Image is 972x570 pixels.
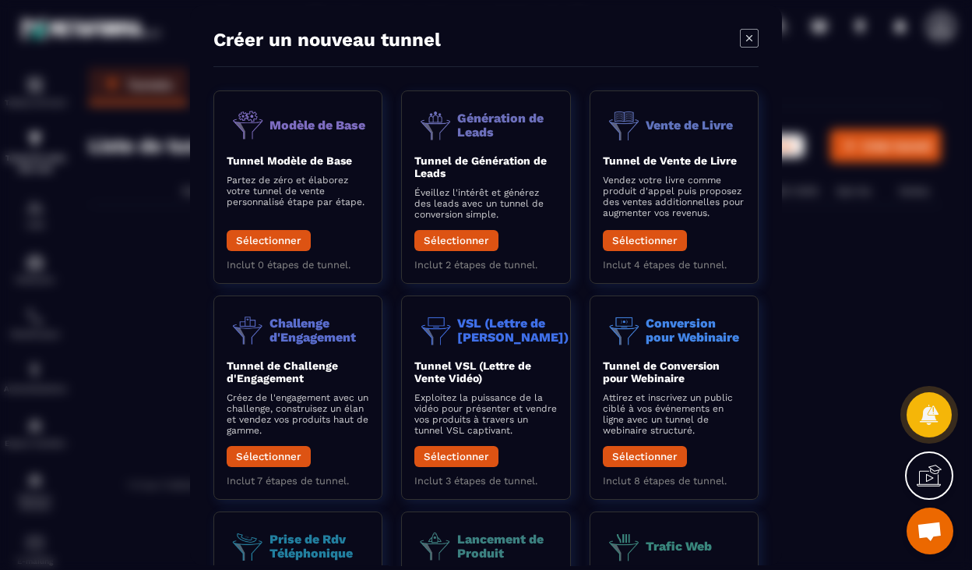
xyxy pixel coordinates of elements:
p: Attirez et inscrivez un public ciblé à vos événements en ligne avec un tunnel de webinaire struct... [603,392,745,436]
p: Partez de zéro et élaborez votre tunnel de vente personnalisé étape par étape. [227,175,369,207]
p: Challenge d'Engagement [269,316,369,343]
p: Vendez votre livre comme produit d'appel puis proposez des ventes additionnelles pour augmenter v... [603,175,745,218]
button: Sélectionner [227,230,311,251]
p: Trafic Web [646,539,712,553]
img: funnel-objective-icon [414,525,457,568]
b: Tunnel de Vente de Livre [603,154,737,167]
p: Lancement de Produit [457,532,557,559]
b: Tunnel de Génération de Leads [414,154,547,179]
p: Inclut 3 étapes de tunnel. [414,475,557,487]
p: Prise de Rdv Téléphonique [269,532,369,559]
p: Génération de Leads [457,111,557,138]
b: Tunnel VSL (Lettre de Vente Vidéo) [414,359,531,384]
p: VSL (Lettre de [PERSON_NAME]) [457,316,569,343]
a: Ouvrir le chat [907,508,953,554]
img: funnel-objective-icon [227,104,269,147]
b: Tunnel de Challenge d'Engagement [227,359,338,384]
h4: Créer un nouveau tunnel [213,29,441,51]
p: Conversion pour Webinaire [646,316,745,343]
img: funnel-objective-icon [603,309,646,352]
p: Inclut 4 étapes de tunnel. [603,259,745,271]
button: Sélectionner [414,446,498,467]
p: Inclut 7 étapes de tunnel. [227,475,369,487]
button: Sélectionner [603,230,687,251]
b: Tunnel de Conversion pour Webinaire [603,359,720,384]
p: Inclut 2 étapes de tunnel. [414,259,557,271]
img: funnel-objective-icon [227,525,269,568]
img: funnel-objective-icon [603,525,646,568]
p: Vente de Livre [646,118,733,132]
b: Tunnel Modèle de Base [227,154,352,167]
button: Sélectionner [414,230,498,251]
img: funnel-objective-icon [414,104,457,147]
img: funnel-objective-icon [227,309,269,352]
img: funnel-objective-icon [603,104,646,147]
p: Exploitez la puissance de la vidéo pour présenter et vendre vos produits à travers un tunnel VSL ... [414,392,557,436]
img: funnel-objective-icon [414,309,457,352]
button: Sélectionner [603,446,687,467]
p: Inclut 0 étapes de tunnel. [227,259,369,271]
p: Modèle de Base [269,118,365,132]
p: Créez de l'engagement avec un challenge, construisez un élan et vendez vos produits haut de gamme. [227,392,369,436]
p: Inclut 8 étapes de tunnel. [603,475,745,487]
button: Sélectionner [227,446,311,467]
p: Éveillez l'intérêt et générez des leads avec un tunnel de conversion simple. [414,187,557,220]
